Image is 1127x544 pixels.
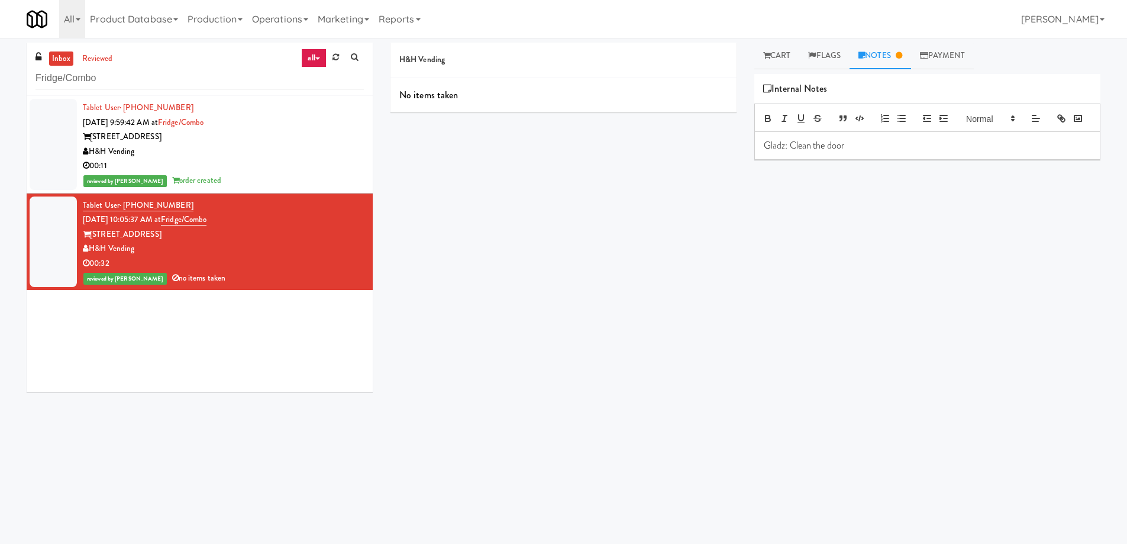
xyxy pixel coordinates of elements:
[79,51,116,66] a: reviewed
[911,43,974,69] a: Payment
[35,67,364,89] input: Search vision orders
[49,51,73,66] a: inbox
[83,130,364,144] div: [STREET_ADDRESS]
[27,9,47,30] img: Micromart
[754,43,800,69] a: Cart
[120,199,193,211] span: · [PHONE_NUMBER]
[850,43,911,69] a: Notes
[120,102,193,113] span: · [PHONE_NUMBER]
[158,117,204,128] a: Fridge/Combo
[763,80,828,98] span: Internal Notes
[83,256,364,271] div: 00:32
[83,273,167,285] span: reviewed by [PERSON_NAME]
[83,159,364,173] div: 00:11
[161,214,206,226] a: Fridge/Combo
[83,175,167,187] span: reviewed by [PERSON_NAME]
[799,43,850,69] a: Flags
[83,117,158,128] span: [DATE] 9:59:42 AM at
[172,272,226,284] span: no items taken
[83,242,364,256] div: H&H Vending
[83,214,161,225] span: [DATE] 10:05:37 AM at
[27,194,373,291] li: Tablet User· [PHONE_NUMBER][DATE] 10:05:37 AM atFridge/Combo[STREET_ADDRESS]H&H Vending00:32revie...
[764,139,1091,152] p: Gladz: Clean the door
[83,199,193,211] a: Tablet User· [PHONE_NUMBER]
[83,102,193,113] a: Tablet User· [PHONE_NUMBER]
[390,78,737,113] div: No items taken
[83,227,364,242] div: [STREET_ADDRESS]
[27,96,373,194] li: Tablet User· [PHONE_NUMBER][DATE] 9:59:42 AM atFridge/Combo[STREET_ADDRESS]H&H Vending00:11review...
[83,144,364,159] div: H&H Vending
[172,175,221,186] span: order created
[399,56,728,65] h5: H&H Vending
[301,49,326,67] a: all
